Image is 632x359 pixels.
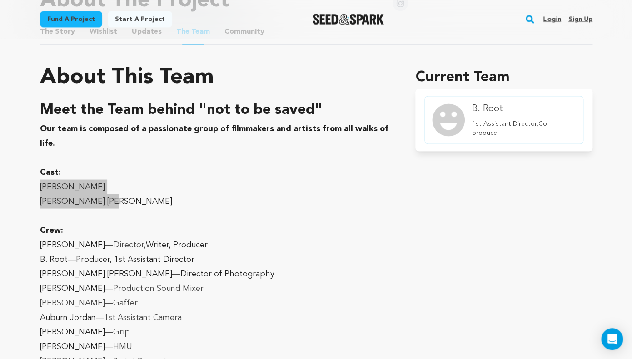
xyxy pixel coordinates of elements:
strong: Our team is composed of a passionate group of filmmakers and artists from all walks of life. [40,124,388,147]
span: —1st Assistant Camera [96,313,182,321]
div: Open Intercom Messenger [601,328,623,350]
a: Fund a project [40,11,102,27]
span: —Production Sound Mixer [105,284,204,292]
a: Login [543,12,561,26]
span: —HMU [105,342,132,350]
a: Seed&Spark Homepage [313,14,384,25]
h4: B. Root [472,103,576,115]
img: Team Image [432,103,464,136]
h1: About This Team [40,67,214,89]
p: Auburn Jordan [40,310,394,325]
a: Start a project [108,11,172,27]
span: —Director, [105,241,146,249]
p: [PERSON_NAME] [40,179,394,194]
p: [PERSON_NAME] [40,281,394,295]
p: [PERSON_NAME] [PERSON_NAME] Director of Photography [40,266,394,281]
span: — [68,255,76,263]
p: [PERSON_NAME] [40,339,394,354]
span: —Grip [105,328,130,336]
p: [PERSON_NAME] Writer, Producer [40,237,394,252]
p: [PERSON_NAME] [40,325,394,339]
a: member.name Profile [424,96,583,144]
img: Seed&Spark Logo Dark Mode [313,14,384,25]
p: B. Root Producer, 1st Assistant Director [40,252,394,266]
span: — [172,270,180,278]
h1: Meet the Team behind "not to be saved" [40,99,394,121]
strong: Crew: [40,226,63,234]
span: [PERSON_NAME]—Gaffer [40,299,138,307]
h1: Current Team [415,67,592,89]
p: [PERSON_NAME] [PERSON_NAME] [40,194,394,208]
strong: Cast: [40,168,61,176]
p: 1st Assistant Director,Co-producer [472,119,576,137]
a: Sign up [568,12,592,26]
